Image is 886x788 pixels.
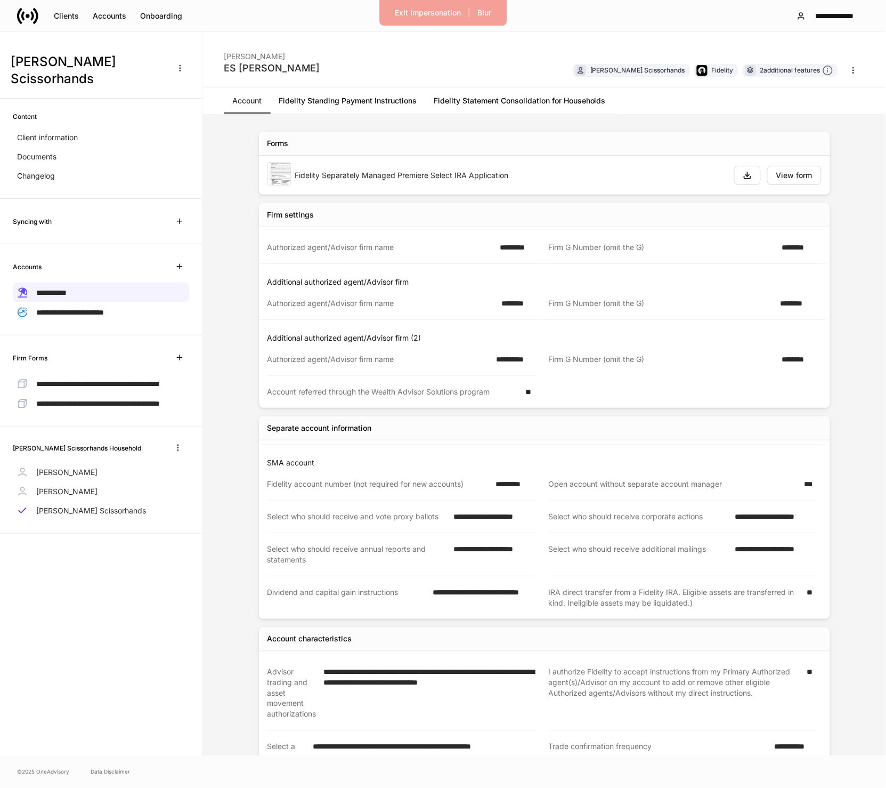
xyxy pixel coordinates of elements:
div: Authorized agent/Advisor firm name [267,298,495,309]
div: Authorized agent/Advisor firm name [267,242,494,253]
div: Fidelity Separately Managed Premiere Select IRA Application [295,170,726,181]
div: Open account without separate account manager [549,479,798,489]
div: Clients [54,12,79,20]
h6: Accounts [13,262,42,272]
div: Firm settings [267,210,314,220]
div: Dividend and capital gain instructions [267,587,426,608]
a: Changelog [13,166,189,186]
div: Fidelity [712,65,734,75]
a: Account [224,88,270,114]
a: Fidelity Standing Payment Instructions [270,88,425,114]
button: Clients [47,7,86,25]
a: Documents [13,147,189,166]
p: Additional authorized agent/Advisor firm (2) [267,333,826,343]
p: Client information [17,132,78,143]
p: [PERSON_NAME] [36,467,97,478]
div: View form [776,172,812,179]
button: Accounts [86,7,133,25]
h6: Content [13,111,37,122]
div: Trade confirmation frequency [549,742,768,784]
div: Select who should receive corporate actions [549,511,729,522]
a: [PERSON_NAME] [13,482,189,501]
p: Additional authorized agent/Advisor firm [267,277,826,287]
div: Select a core transaction account [267,742,307,784]
div: Blur [477,9,491,17]
p: Documents [17,151,56,162]
a: Fidelity Statement Consolidation for Households [425,88,614,114]
h6: Syncing with [13,216,52,227]
div: [PERSON_NAME] Scissorhands [590,65,685,75]
div: Select who should receive annual reports and statements [267,544,448,565]
div: ES [PERSON_NAME] [224,62,320,75]
button: Exit Impersonation [388,4,468,21]
a: Client information [13,128,189,147]
button: View form [767,166,822,185]
div: Separate account information [267,423,372,433]
a: [PERSON_NAME] [13,463,189,482]
button: Blur [470,4,498,21]
p: SMA account [267,457,826,468]
a: [PERSON_NAME] Scissorhands [13,501,189,520]
div: Select who should receive additional mailings [549,544,729,565]
p: Changelog [17,171,55,181]
div: 2 additional features [760,65,833,76]
a: Data Disclaimer [91,768,130,776]
div: Account referred through the Wealth Advisor Solutions program [267,387,519,397]
div: Advisor trading and asset movement authorizations [267,666,318,720]
div: Select who should receive and vote proxy ballots [267,511,448,522]
button: Onboarding [133,7,189,25]
p: [PERSON_NAME] [36,486,97,497]
div: Fidelity account number (not required for new accounts) [267,479,490,489]
h6: Firm Forms [13,353,47,363]
div: Firm G Number (omit the G) [549,242,776,253]
span: © 2025 OneAdvisory [17,768,69,776]
div: Authorized agent/Advisor firm name [267,354,490,365]
div: Onboarding [140,12,182,20]
div: [PERSON_NAME] [224,45,320,62]
p: [PERSON_NAME] Scissorhands [36,505,146,516]
div: Exit Impersonation [395,9,461,17]
div: Firm G Number (omit the G) [549,354,776,365]
div: Accounts [93,12,126,20]
div: Account characteristics [267,634,352,645]
h3: [PERSON_NAME] Scissorhands [11,53,165,87]
h6: [PERSON_NAME] Scissorhands Household [13,443,141,453]
div: I authorize Fidelity to accept instructions from my Primary Authorized agent(s)/Advisor on my acc... [549,666,801,720]
div: IRA direct transfer from a Fidelity IRA. Eligible assets are transferred in kind. Ineligible asse... [549,587,801,608]
div: Forms [267,138,289,149]
div: Firm G Number (omit the G) [549,298,774,309]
